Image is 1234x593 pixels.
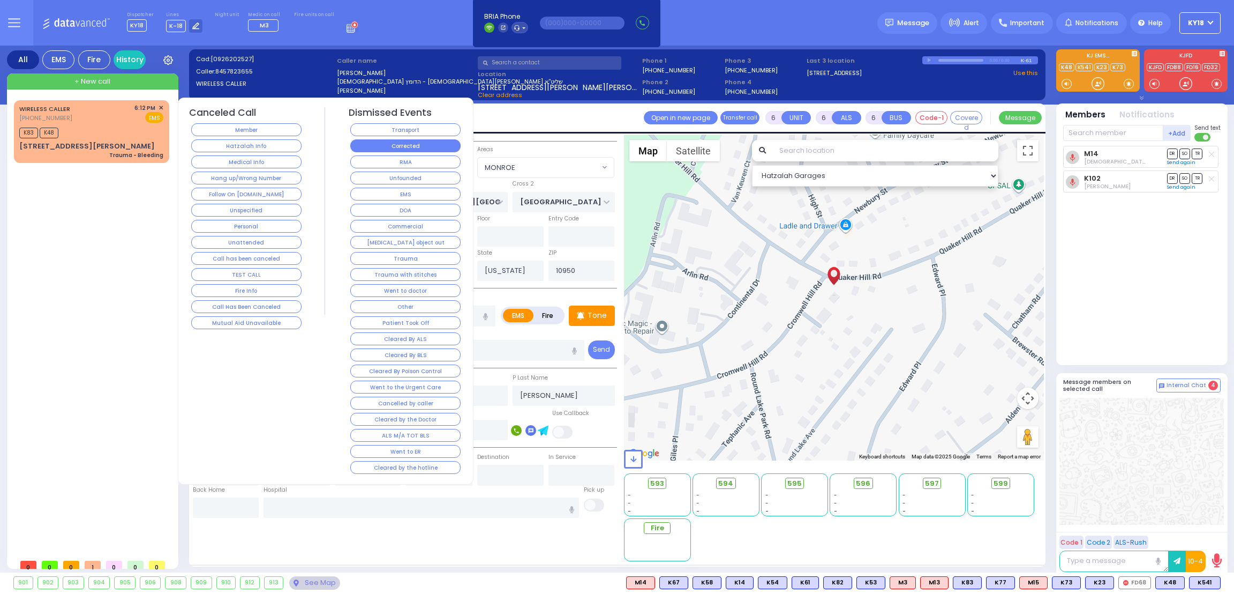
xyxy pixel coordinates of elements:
span: - [902,499,906,507]
span: Alert [964,18,979,28]
div: K54 [758,576,787,589]
span: - [834,491,837,499]
div: BLS [823,576,852,589]
span: Important [1010,18,1044,28]
span: SO [1179,149,1190,159]
a: K48 [1059,63,1074,71]
span: 596 [856,478,870,489]
img: Logo [42,16,114,29]
button: Hatzalah Info [191,139,302,152]
div: K53 [856,576,885,589]
label: ZIP [548,249,556,257]
label: [PHONE_NUMBER] [725,66,778,74]
span: 0 [149,561,165,569]
div: K-61 [1021,56,1038,64]
a: Send again [1167,159,1195,166]
label: Fire units on call [294,12,334,18]
div: BLS [1085,576,1114,589]
label: State [477,249,492,257]
span: BRIA Phone [484,12,529,21]
span: 593 [650,478,664,489]
span: TR [1192,173,1202,183]
span: K48 [40,128,58,138]
span: Phone 2 [642,78,721,87]
span: Phone 4 [725,78,803,87]
a: K541 [1075,63,1093,71]
label: Caller: [196,67,334,76]
a: FD32 [1202,63,1220,71]
div: 902 [38,577,58,589]
span: ✕ [159,103,163,113]
button: Transfer call [720,111,759,124]
button: UNIT [781,111,811,124]
div: K73 [1052,576,1081,589]
label: Fire [533,309,563,322]
div: M13 [920,576,949,589]
button: ALS [832,111,861,124]
input: Search member [1063,125,1163,141]
input: Search a contact [478,56,621,70]
div: M14 [626,576,655,589]
span: [0926202527] [210,55,254,63]
div: BLS [659,576,688,589]
a: WIRELESS CALLER [19,105,70,113]
div: BLS [953,576,982,589]
span: 595 [787,478,802,489]
label: Hospital [264,486,287,494]
span: - [765,491,769,499]
span: 0 [63,561,79,569]
button: Went to ER [350,445,461,458]
div: JOSEPH SHMIEL BERKOWITZ [824,265,843,298]
div: See map [289,576,340,590]
label: Floor [477,214,490,223]
div: FD68 [1118,576,1151,589]
div: 904 [89,577,110,589]
button: TEST CALL [191,268,302,281]
button: Message [999,111,1042,124]
label: KJFD [1144,53,1228,61]
a: [STREET_ADDRESS] [807,69,862,78]
div: 905 [115,577,135,589]
span: K83 [19,128,38,138]
div: K541 [1189,576,1221,589]
span: MONROE [478,158,599,177]
span: - [971,507,974,515]
div: BLS [693,576,721,589]
label: Last 3 location [807,56,922,65]
button: Show street map [629,140,667,161]
div: K14 [726,576,754,589]
button: Member [191,123,302,136]
input: Search hospital [264,498,579,518]
button: Covered [950,111,982,124]
span: [STREET_ADDRESS][PERSON_NAME][PERSON_NAME] [478,82,639,91]
div: 909 [191,577,212,589]
a: K23 [1094,63,1109,71]
img: Google [627,447,662,461]
h4: Canceled Call [189,107,256,118]
span: Avigdor Weinberger [1084,182,1131,190]
div: K58 [693,576,721,589]
label: Lines [166,12,203,18]
div: 906 [140,577,161,589]
a: Send again [1167,184,1195,190]
label: Entry Code [548,214,579,223]
label: [PERSON_NAME] [337,69,475,78]
span: Send text [1194,124,1221,132]
button: Code 1 [1059,536,1083,549]
span: Clear address [478,91,522,99]
button: Members [1065,109,1105,121]
button: Mutual Aid Unavailable [191,316,302,329]
span: 4 [1208,381,1218,390]
label: Night unit [215,12,239,18]
span: - [902,507,906,515]
h4: Dismissed Events [349,107,432,118]
button: Send [588,340,615,359]
button: DOA [350,204,461,217]
div: 910 [217,577,236,589]
div: Trauma - Bleeding [109,151,163,159]
button: Fire Info [191,284,302,297]
span: Notifications [1075,18,1118,28]
label: Destination [477,453,509,462]
span: - [971,499,974,507]
button: ALS-Rush [1113,536,1148,549]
